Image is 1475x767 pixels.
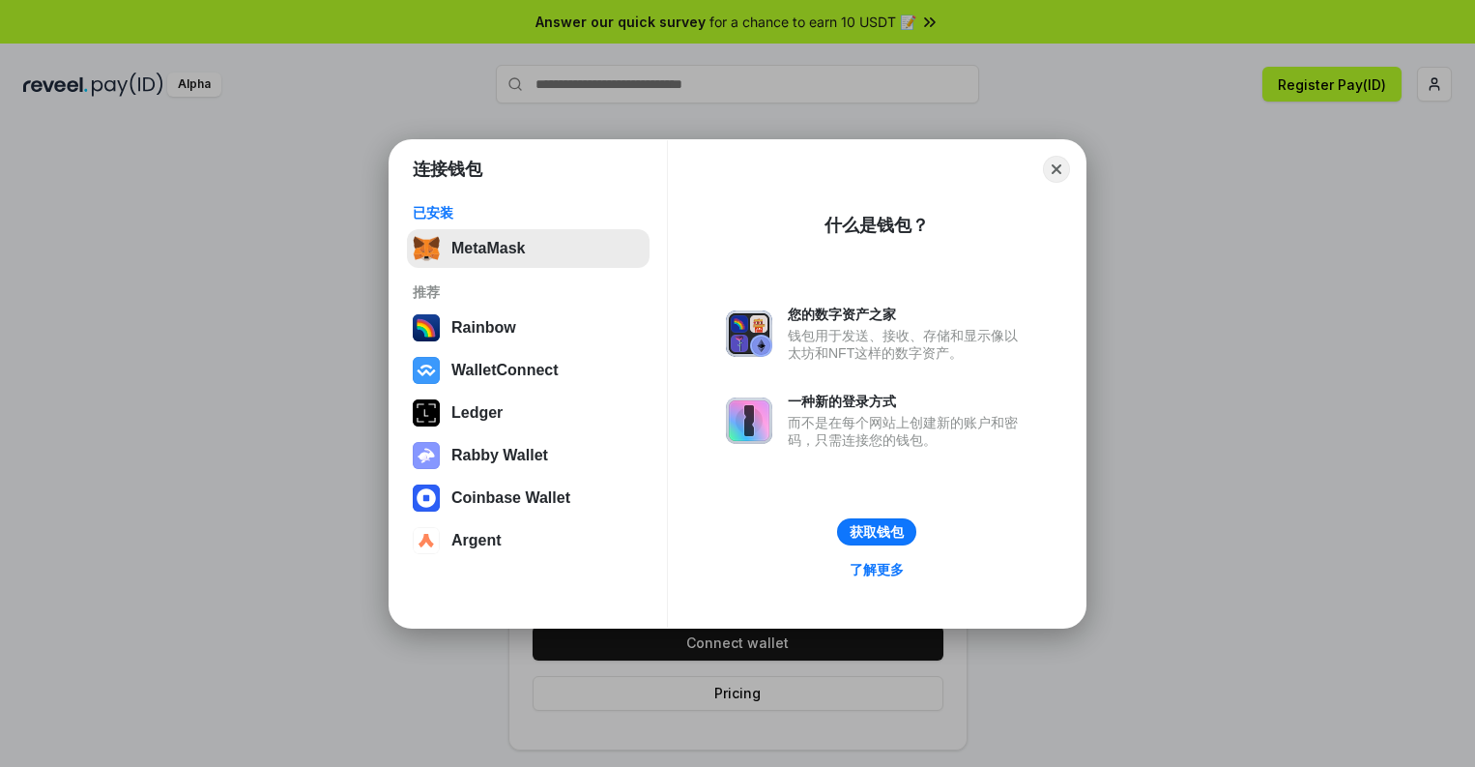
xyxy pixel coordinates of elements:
button: 获取钱包 [837,518,916,546]
img: svg+xml,%3Csvg%20xmlns%3D%22http%3A%2F%2Fwww.w3.org%2F2000%2Fsvg%22%20fill%3D%22none%22%20viewBox... [726,310,772,357]
button: Argent [407,521,650,560]
div: Rabby Wallet [451,447,548,464]
div: 了解更多 [850,561,904,578]
img: svg+xml,%3Csvg%20width%3D%2228%22%20height%3D%2228%22%20viewBox%3D%220%200%2028%2028%22%20fill%3D... [413,527,440,554]
button: Coinbase Wallet [407,479,650,517]
img: svg+xml,%3Csvg%20xmlns%3D%22http%3A%2F%2Fwww.w3.org%2F2000%2Fsvg%22%20fill%3D%22none%22%20viewBox... [726,398,772,444]
img: svg+xml,%3Csvg%20width%3D%2228%22%20height%3D%2228%22%20viewBox%3D%220%200%2028%2028%22%20fill%3D... [413,357,440,384]
button: MetaMask [407,229,650,268]
div: 推荐 [413,283,644,301]
a: 了解更多 [838,557,915,582]
h1: 连接钱包 [413,158,482,181]
div: MetaMask [451,240,525,257]
div: Argent [451,532,502,549]
img: svg+xml,%3Csvg%20width%3D%2228%22%20height%3D%2228%22%20viewBox%3D%220%200%2028%2028%22%20fill%3D... [413,485,440,512]
img: svg+xml,%3Csvg%20xmlns%3D%22http%3A%2F%2Fwww.w3.org%2F2000%2Fsvg%22%20width%3D%2228%22%20height%3... [413,399,440,427]
button: Rainbow [407,309,650,347]
img: svg+xml,%3Csvg%20width%3D%22120%22%20height%3D%22120%22%20viewBox%3D%220%200%20120%20120%22%20fil... [413,314,440,341]
div: 一种新的登录方式 [788,393,1027,410]
div: Coinbase Wallet [451,489,570,507]
div: 钱包用于发送、接收、存储和显示像以太坊和NFT这样的数字资产。 [788,327,1027,362]
button: Rabby Wallet [407,436,650,475]
div: 已安装 [413,204,644,221]
img: svg+xml,%3Csvg%20xmlns%3D%22http%3A%2F%2Fwww.w3.org%2F2000%2Fsvg%22%20fill%3D%22none%22%20viewBox... [413,442,440,469]
img: svg+xml,%3Csvg%20fill%3D%22none%22%20height%3D%2233%22%20viewBox%3D%220%200%2035%2033%22%20width%... [413,235,440,262]
div: 您的数字资产之家 [788,306,1027,323]
button: Close [1043,156,1070,183]
div: Rainbow [451,319,516,337]
div: Ledger [451,404,503,422]
div: 而不是在每个网站上创建新的账户和密码，只需连接您的钱包。 [788,414,1027,449]
button: WalletConnect [407,351,650,390]
div: 获取钱包 [850,523,904,541]
div: 什么是钱包？ [824,214,929,237]
button: Ledger [407,394,650,432]
div: WalletConnect [451,362,559,379]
